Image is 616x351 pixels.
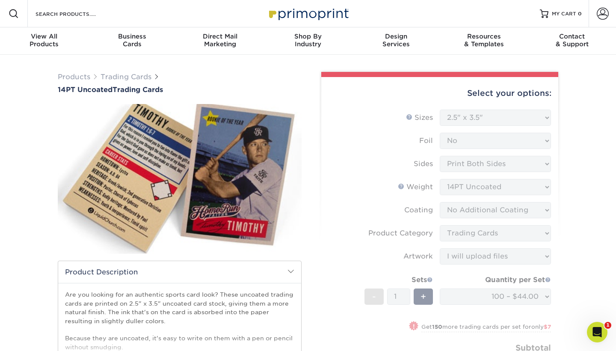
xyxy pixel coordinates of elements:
[58,261,301,283] h2: Product Description
[265,4,351,23] img: Primoprint
[528,33,616,48] div: & Support
[88,27,176,55] a: BusinessCards
[552,10,576,18] span: MY CART
[352,27,440,55] a: DesignServices
[528,27,616,55] a: Contact& Support
[58,73,90,81] a: Products
[352,33,440,40] span: Design
[264,33,352,48] div: Industry
[440,33,528,48] div: & Templates
[176,27,264,55] a: Direct MailMarketing
[328,77,551,110] div: Select your options:
[58,95,302,263] img: 14PT Uncoated 01
[528,33,616,40] span: Contact
[604,322,611,329] span: 1
[88,33,176,48] div: Cards
[587,322,607,342] iframe: Intercom live chat
[35,9,118,19] input: SEARCH PRODUCTS.....
[176,33,264,40] span: Direct Mail
[88,33,176,40] span: Business
[264,27,352,55] a: Shop ByIndustry
[58,86,302,94] a: 14PT UncoatedTrading Cards
[578,11,582,17] span: 0
[264,33,352,40] span: Shop By
[58,86,113,94] span: 14PT Uncoated
[352,33,440,48] div: Services
[176,33,264,48] div: Marketing
[58,86,302,94] h1: Trading Cards
[440,27,528,55] a: Resources& Templates
[101,73,151,81] a: Trading Cards
[440,33,528,40] span: Resources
